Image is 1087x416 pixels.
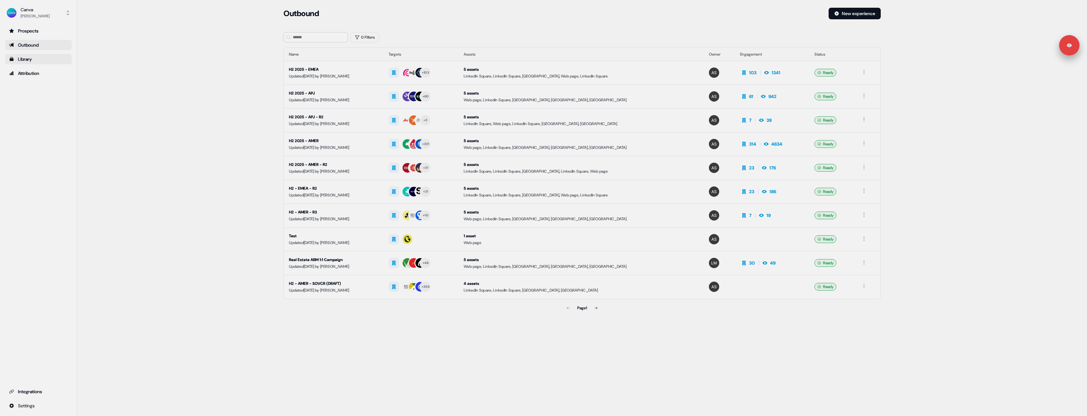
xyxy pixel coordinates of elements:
div: 314 [749,141,756,147]
div: 61 [749,93,753,100]
div: Ready [814,164,836,172]
th: Targets [384,48,458,61]
div: H2 - AMER - SOVCR (DRAFT) [289,280,378,287]
div: H2 2025 - AMER [289,138,378,144]
div: 176 [769,165,776,171]
div: Updated [DATE] by [PERSON_NAME] [289,263,378,270]
div: 23 [749,165,754,171]
div: Updated [DATE] by [PERSON_NAME] [289,192,378,198]
div: 5 assets [464,257,699,263]
div: LinkedIn Square, LinkedIn Square, [GEOGRAPHIC_DATA], Web page, LinkedIn Square [464,192,699,198]
div: Ready [814,259,836,267]
div: 19 [766,212,771,219]
div: 186 [769,188,776,195]
div: Outbound [9,42,68,48]
div: Ready [814,69,836,77]
img: Lauren [709,258,719,268]
button: 0 Filters [350,32,379,42]
a: Go to integrations [5,386,72,397]
th: Name [284,48,384,61]
th: Assets [459,48,704,61]
div: + 46 [423,260,429,266]
div: 7 [749,212,751,219]
div: Integrations [9,388,68,395]
div: Ready [814,140,836,148]
div: + 321 [422,141,429,147]
div: 49 [770,260,776,266]
div: Settings [9,402,68,409]
div: 30 [749,260,755,266]
div: Web page, LinkedIn Square, [GEOGRAPHIC_DATA], [GEOGRAPHIC_DATA], [GEOGRAPHIC_DATA] [464,263,699,270]
div: Ready [814,235,836,243]
div: Page 1 [577,305,587,311]
th: Engagement [735,48,809,61]
div: Prospects [9,28,68,34]
div: LinkedIn Square, Web page, LinkedIn Square, [GEOGRAPHIC_DATA], [GEOGRAPHIC_DATA] [464,121,699,127]
div: 23 [749,188,754,195]
div: Ready [814,116,836,124]
div: Library [9,56,68,62]
div: 5 assets [464,90,699,96]
div: 4 assets [464,280,699,287]
div: 5 assets [464,185,699,192]
div: Web page, LinkedIn Square, [GEOGRAPHIC_DATA], [GEOGRAPHIC_DATA], [GEOGRAPHIC_DATA] [464,216,699,222]
img: Anna [709,186,719,197]
div: 942 [768,93,776,100]
div: 5 assets [464,114,699,120]
div: Updated [DATE] by [PERSON_NAME] [289,168,378,175]
div: Ready [814,93,836,100]
div: + 60 [423,94,429,99]
div: H2 2025 - APJ - R2 [289,114,378,120]
div: Web page, LinkedIn Square, [GEOGRAPHIC_DATA], [GEOGRAPHIC_DATA], [GEOGRAPHIC_DATA] [464,97,699,103]
div: 5 assets [464,138,699,144]
div: Updated [DATE] by [PERSON_NAME] [289,121,378,127]
div: 4634 [771,141,782,147]
div: 5 assets [464,209,699,215]
div: Updated [DATE] by [PERSON_NAME] [289,287,378,294]
div: [PERSON_NAME] [21,13,50,19]
div: LinkedIn Square, LinkedIn Square, [GEOGRAPHIC_DATA], LinkedIn Square, Web page [464,168,699,175]
div: Real Estate ABM 1:1 Campaign [289,257,378,263]
div: + 21 [423,165,428,171]
div: 7 [749,117,751,123]
a: Go to prospects [5,26,72,36]
a: Go to integrations [5,401,72,411]
div: H2 2025 - APJ [289,90,378,96]
div: 103 [749,69,757,76]
div: Ready [814,212,836,219]
div: Ready [814,188,836,195]
div: H2 - EMEA - R2 [289,185,378,192]
th: Owner [704,48,735,61]
div: LinkedIn Square, LinkedIn Square, [GEOGRAPHIC_DATA], Web page, LinkedIn Square [464,73,699,79]
img: Anna [709,163,719,173]
img: Anna [709,282,719,292]
h3: Outbound [283,9,319,18]
div: + 103 [422,70,429,76]
img: Anna [709,139,719,149]
div: Test [289,233,378,239]
div: + 3 [423,117,428,123]
div: LinkedIn Square, LinkedIn Square, [GEOGRAPHIC_DATA], [GEOGRAPHIC_DATA] [464,287,699,294]
div: Updated [DATE] by [PERSON_NAME] [289,240,378,246]
div: Updated [DATE] by [PERSON_NAME] [289,144,378,151]
div: Updated [DATE] by [PERSON_NAME] [289,97,378,103]
div: Attribution [9,70,68,77]
th: Status [809,48,855,61]
a: Go to templates [5,54,72,64]
div: H2 2025 - EMEA [289,66,378,73]
div: 1 asset [464,233,699,239]
a: Go to attribution [5,68,72,78]
div: Canva [21,6,50,13]
div: Updated [DATE] by [PERSON_NAME] [289,216,378,222]
div: Ready [814,283,836,291]
img: Anna [709,68,719,78]
button: New experience [829,8,881,19]
a: Go to outbound experience [5,40,72,50]
div: + 21 [423,189,428,194]
div: 1341 [772,69,780,76]
div: H2 - AMER - R3 [289,209,378,215]
img: Anna [709,210,719,221]
div: 5 assets [464,161,699,168]
div: Web page [464,240,699,246]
